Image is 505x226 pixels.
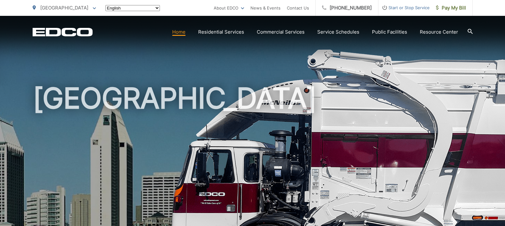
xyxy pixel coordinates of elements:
[172,28,186,36] a: Home
[214,4,244,12] a: About EDCO
[420,28,458,36] a: Resource Center
[33,28,93,36] a: EDCD logo. Return to the homepage.
[317,28,359,36] a: Service Schedules
[105,5,160,11] select: Select a language
[287,4,309,12] a: Contact Us
[198,28,244,36] a: Residential Services
[257,28,305,36] a: Commercial Services
[436,4,466,12] span: Pay My Bill
[40,5,88,11] span: [GEOGRAPHIC_DATA]
[250,4,281,12] a: News & Events
[372,28,407,36] a: Public Facilities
